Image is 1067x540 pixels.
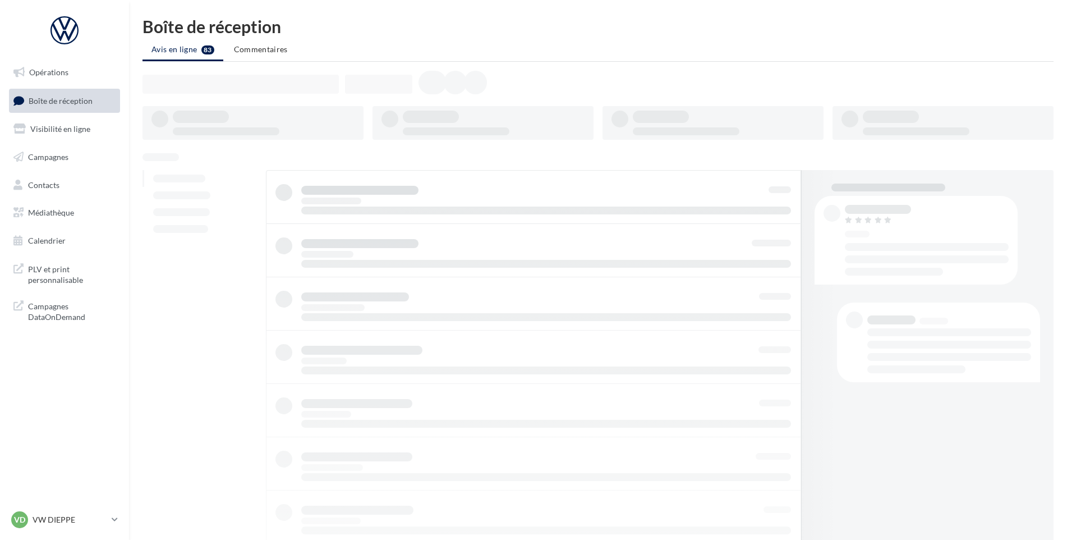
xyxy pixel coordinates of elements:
p: VW DIEPPE [33,514,107,525]
span: Visibilité en ligne [30,124,90,134]
a: Opérations [7,61,122,84]
span: Contacts [28,180,59,189]
span: Médiathèque [28,208,74,217]
span: Calendrier [28,236,66,245]
span: Campagnes DataOnDemand [28,299,116,323]
span: PLV et print personnalisable [28,262,116,286]
div: Boîte de réception [142,18,1054,35]
a: Boîte de réception [7,89,122,113]
a: PLV et print personnalisable [7,257,122,290]
span: Opérations [29,67,68,77]
a: Visibilité en ligne [7,117,122,141]
a: Calendrier [7,229,122,253]
span: Commentaires [234,44,288,54]
a: Campagnes DataOnDemand [7,294,122,327]
a: Campagnes [7,145,122,169]
a: VD VW DIEPPE [9,509,120,530]
span: Campagnes [28,152,68,162]
a: Contacts [7,173,122,197]
span: Boîte de réception [29,95,93,105]
a: Médiathèque [7,201,122,225]
span: VD [14,514,25,525]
